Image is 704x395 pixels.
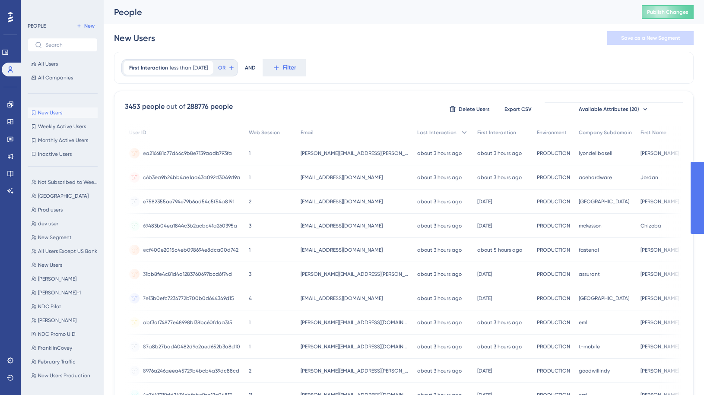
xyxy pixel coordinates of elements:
[249,295,252,302] span: 4
[249,319,251,326] span: 1
[641,222,661,229] span: Chizoba
[537,343,570,350] span: PRODUCTION
[647,9,688,16] span: Publish Changes
[28,121,98,132] button: Weekly Active Users
[170,64,191,71] span: less than
[641,367,679,374] span: [PERSON_NAME]
[621,35,680,41] span: Save as a New Segment
[38,137,88,144] span: Monthly Active Users
[38,109,62,116] span: New Users
[477,174,522,180] time: about 3 hours ago
[477,129,516,136] span: First Interaction
[579,174,612,181] span: acehardware
[143,343,240,350] span: 87a8b27bad40482d9c2aed652b3a8d10
[301,129,314,136] span: Email
[193,64,208,71] span: [DATE]
[28,301,103,312] button: NDC Pilot
[28,59,98,69] button: All Users
[143,150,232,157] span: ea216681c77d46c9b8e7139aadb793fa
[537,150,570,157] span: PRODUCTION
[38,372,90,379] span: New Users Production
[448,102,491,116] button: Delete Users
[38,151,72,158] span: Inactive Users
[28,218,103,229] button: dev user
[579,129,632,136] span: Company Subdomain
[477,150,522,156] time: about 3 hours ago
[249,198,251,205] span: 2
[114,32,155,44] div: New Users
[579,150,612,157] span: lyondellbasell
[301,343,409,350] span: [PERSON_NAME][EMAIL_ADDRESS][DOMAIN_NAME]
[38,289,81,296] span: [PERSON_NAME]-1
[249,150,251,157] span: 1
[28,22,46,29] div: PEOPLE
[417,295,462,301] time: about 3 hours ago
[38,331,76,338] span: NDC Promo UID
[301,222,383,229] span: [EMAIL_ADDRESS][DOMAIN_NAME]
[245,59,256,76] div: AND
[579,271,600,278] span: assurant
[417,174,462,180] time: about 3 hours ago
[129,129,146,136] span: User ID
[417,199,462,205] time: about 3 hours ago
[579,295,629,302] span: [GEOGRAPHIC_DATA]
[143,271,232,278] span: 31bb8fe4c81d4a1283760697bcd6f74d
[28,343,103,353] button: FranklinCovey
[641,174,658,181] span: Jordan
[477,368,492,374] time: [DATE]
[417,150,462,156] time: about 3 hours ago
[641,246,679,253] span: [PERSON_NAME]
[28,205,103,215] button: Prod users
[28,274,103,284] button: [PERSON_NAME]
[28,370,103,381] button: New Users Production
[28,135,98,145] button: Monthly Active Users
[249,129,280,136] span: Web Session
[143,367,239,374] span: 8976a246aeea45729b4bcb4a39dc88cd
[477,344,522,350] time: about 3 hours ago
[537,129,567,136] span: Environment
[38,234,72,241] span: New Segment
[28,260,103,270] button: New Users
[579,367,610,374] span: goodwillindy
[537,367,570,374] span: PRODUCTION
[28,73,98,83] button: All Companies
[38,358,76,365] span: February Traffic
[477,271,492,277] time: [DATE]
[668,361,694,387] iframe: UserGuiding AI Assistant Launcher
[641,295,679,302] span: [PERSON_NAME]
[28,177,103,187] button: Not Subscribed to Weekly Tips
[129,64,168,71] span: First Interaction
[504,106,532,113] span: Export CSV
[249,222,251,229] span: 3
[641,150,679,157] span: [PERSON_NAME]
[579,319,587,326] span: eml
[641,319,679,326] span: [PERSON_NAME]
[143,246,238,253] span: ecf400e2015c4eb098694e8dca00d742
[301,367,409,374] span: [PERSON_NAME][EMAIL_ADDRESS][PERSON_NAME][DOMAIN_NAME]
[28,357,103,367] button: February Traffic
[38,60,58,67] span: All Users
[642,5,694,19] button: Publish Changes
[38,206,63,213] span: Prod users
[417,344,462,350] time: about 3 hours ago
[218,64,225,71] span: OR
[607,31,694,45] button: Save as a New Segment
[641,343,679,350] span: [PERSON_NAME]
[38,123,86,130] span: Weekly Active Users
[143,319,232,326] span: abf3af74877e48998b138bc60fdaa3f5
[417,319,462,325] time: about 3 hours ago
[579,198,629,205] span: [GEOGRAPHIC_DATA]
[45,42,90,48] input: Search
[537,295,570,302] span: PRODUCTION
[143,222,237,229] span: 69483b04ea1844c3b2acbc41a260395a
[143,174,240,181] span: c6b3ea9b24bb4ae1aa43a092d3049d9a
[579,222,602,229] span: mckesson
[477,199,492,205] time: [DATE]
[579,106,639,113] span: Available Attributes (20)
[263,59,306,76] button: Filter
[417,223,462,229] time: about 3 hours ago
[579,343,600,350] span: t-mobile
[301,198,383,205] span: [EMAIL_ADDRESS][DOMAIN_NAME]
[301,319,409,326] span: [PERSON_NAME][EMAIL_ADDRESS][DOMAIN_NAME]
[301,271,409,278] span: [PERSON_NAME][EMAIL_ADDRESS][PERSON_NAME][PERSON_NAME][DOMAIN_NAME]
